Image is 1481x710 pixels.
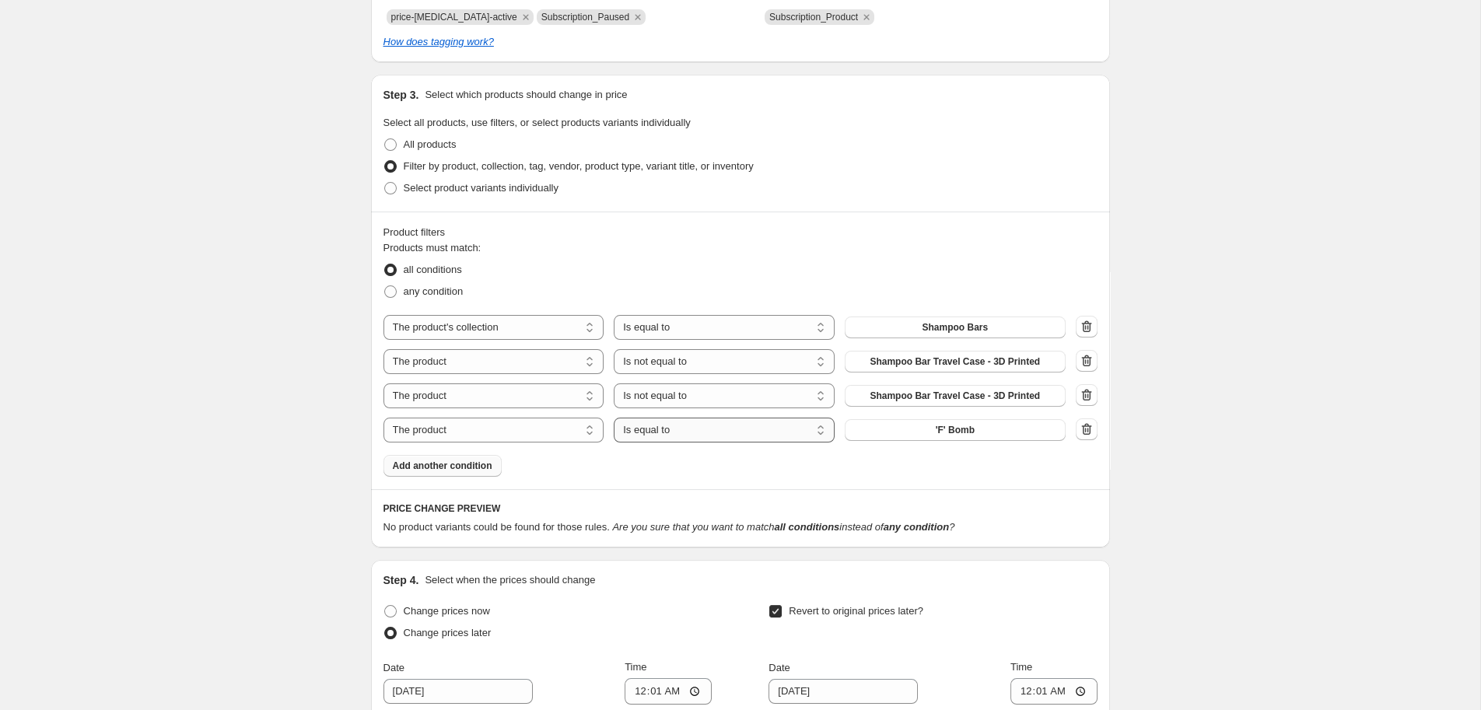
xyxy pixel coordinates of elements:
[383,36,494,47] a: How does tagging work?
[625,661,646,673] span: Time
[870,355,1040,368] span: Shampoo Bar Travel Case - 3D Printed
[769,679,918,704] input: 8/14/2025
[404,264,462,275] span: all conditions
[393,460,492,472] span: Add another condition
[519,10,533,24] button: Remove price-change-job-active
[383,455,502,477] button: Add another condition
[404,627,492,638] span: Change prices later
[383,662,404,673] span: Date
[383,679,533,704] input: 8/14/2025
[383,242,481,254] span: Products must match:
[404,182,558,194] span: Select product variants individually
[391,12,517,23] span: price-change-job-active
[789,605,923,617] span: Revert to original prices later?
[1010,678,1098,705] input: 12:00
[845,351,1066,372] button: Shampoo Bar Travel Case - 3D Printed
[922,321,988,334] span: Shampoo Bars
[383,502,1098,515] h6: PRICE CHANGE PREVIEW
[383,87,419,103] h2: Step 3.
[612,521,954,533] i: Are you sure that you want to match instead of ?
[404,285,464,297] span: any condition
[1010,661,1032,673] span: Time
[383,521,610,533] span: No product variants could be found for those rules.
[845,419,1066,441] button: 'F' Bomb
[383,117,691,128] span: Select all products, use filters, or select products variants individually
[625,678,712,705] input: 12:00
[631,10,645,24] button: Remove Subscription_Paused
[541,12,629,23] span: Subscription_Paused
[404,138,457,150] span: All products
[425,572,595,588] p: Select when the prices should change
[845,317,1066,338] button: Shampoo Bars
[860,10,874,24] button: Remove Subscription_Product
[774,521,839,533] b: all conditions
[383,572,419,588] h2: Step 4.
[404,160,754,172] span: Filter by product, collection, tag, vendor, product type, variant title, or inventory
[884,521,950,533] b: any condition
[404,605,490,617] span: Change prices now
[769,12,858,23] span: Subscription_Product
[769,662,790,673] span: Date
[870,390,1040,402] span: Shampoo Bar Travel Case - 3D Printed
[383,225,1098,240] div: Product filters
[425,87,627,103] p: Select which products should change in price
[845,385,1066,407] button: Shampoo Bar Travel Case - 3D Printed
[936,424,975,436] span: 'F' Bomb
